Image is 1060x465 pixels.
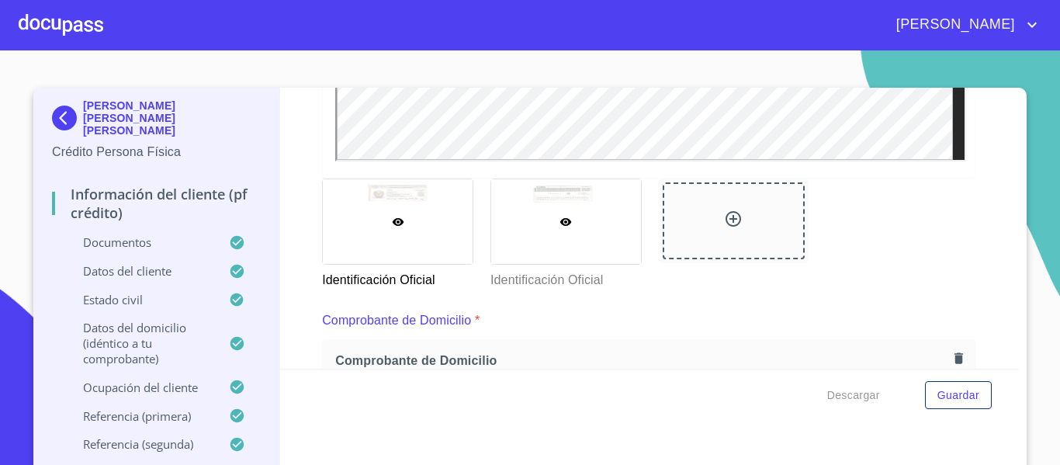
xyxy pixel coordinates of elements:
[885,12,1041,37] button: account of current user
[52,106,83,130] img: Docupass spot blue
[52,380,229,395] p: Ocupación del Cliente
[52,185,261,222] p: Información del cliente (PF crédito)
[52,234,229,250] p: Documentos
[52,436,229,452] p: Referencia (segunda)
[322,311,471,330] p: Comprobante de Domicilio
[335,352,948,369] span: Comprobante de Domicilio
[490,265,640,290] p: Identificación Oficial
[885,12,1023,37] span: [PERSON_NAME]
[83,99,261,137] p: [PERSON_NAME] [PERSON_NAME] [PERSON_NAME]
[925,381,992,410] button: Guardar
[322,265,472,290] p: Identificación Oficial
[821,381,886,410] button: Descargar
[937,386,979,405] span: Guardar
[52,143,261,161] p: Crédito Persona Física
[52,408,229,424] p: Referencia (primera)
[52,99,261,143] div: [PERSON_NAME] [PERSON_NAME] [PERSON_NAME]
[52,292,229,307] p: Estado Civil
[52,263,229,279] p: Datos del cliente
[827,386,880,405] span: Descargar
[52,320,229,366] p: Datos del domicilio (idéntico a tu comprobante)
